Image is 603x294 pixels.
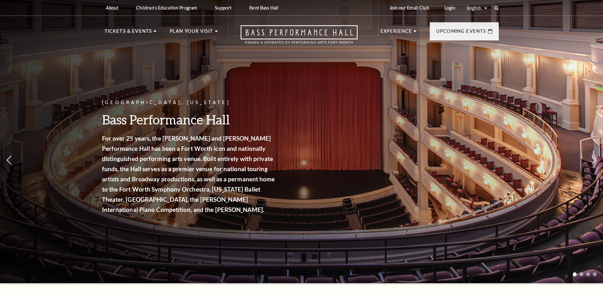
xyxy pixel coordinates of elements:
[466,5,488,11] select: Select:
[380,27,412,39] p: Experience
[102,135,275,213] strong: For over 25 years, the [PERSON_NAME] and [PERSON_NAME] Performance Hall has been a Fort Worth ico...
[136,5,197,10] p: Children's Education Program
[105,27,152,39] p: Tickets & Events
[102,99,277,107] p: [GEOGRAPHIC_DATA], [US_STATE]
[106,5,119,10] p: About
[436,27,486,39] p: Upcoming Events
[215,5,231,10] p: Support
[249,5,278,10] p: Rent Bass Hall
[170,27,213,39] p: Plan Your Visit
[102,111,277,128] h3: Bass Performance Hall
